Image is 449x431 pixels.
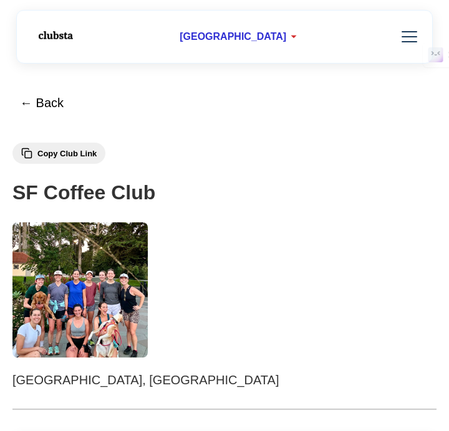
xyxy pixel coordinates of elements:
[37,149,97,158] span: Copy Club Link
[12,88,71,118] button: ← Back
[180,31,286,42] span: [GEOGRAPHIC_DATA]
[12,222,148,358] img: SF Coffee Club 1
[12,370,437,390] p: [GEOGRAPHIC_DATA], [GEOGRAPHIC_DATA]
[12,143,105,164] button: Copy Club Link
[27,23,82,48] img: Logo
[12,177,437,209] h1: SF Coffee Club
